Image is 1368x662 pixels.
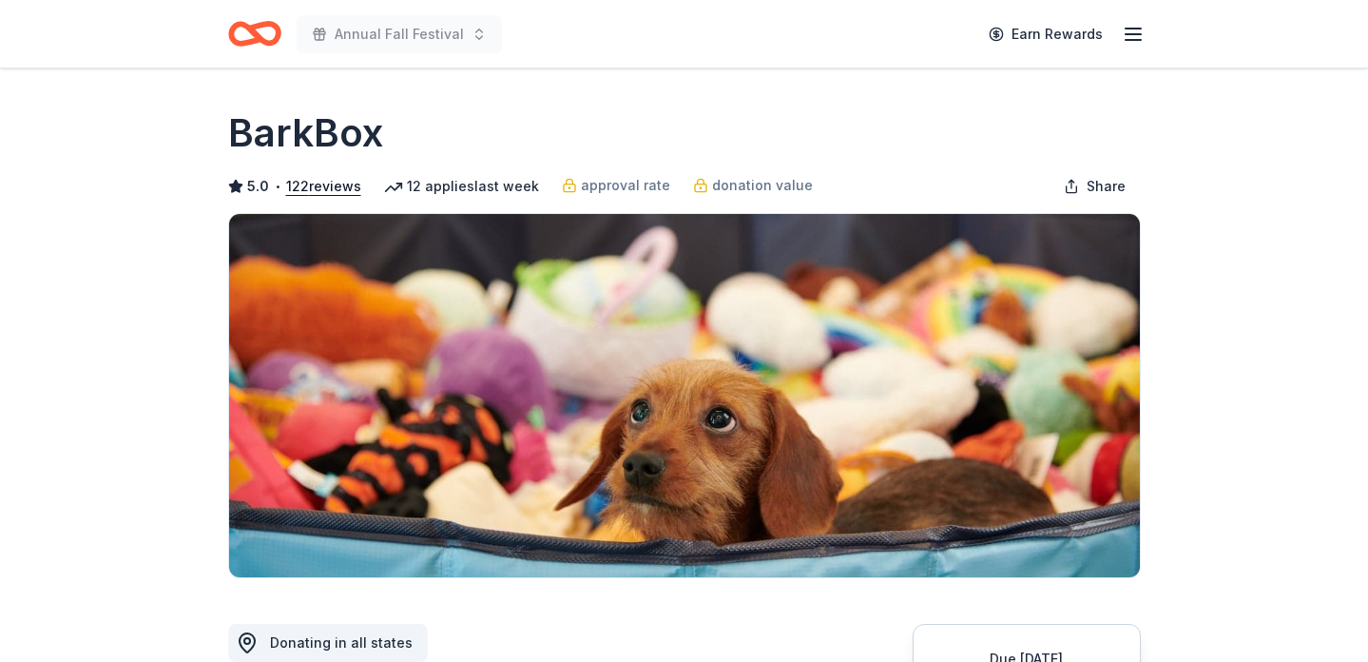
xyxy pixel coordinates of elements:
img: Image for BarkBox [229,214,1140,577]
button: Annual Fall Festival [297,15,502,53]
span: • [274,179,280,194]
span: 5.0 [247,175,269,198]
span: donation value [712,174,813,197]
a: approval rate [562,174,670,197]
h1: BarkBox [228,107,383,160]
a: donation value [693,174,813,197]
a: Earn Rewards [977,17,1114,51]
a: Home [228,11,281,56]
span: Donating in all states [270,634,413,651]
span: approval rate [581,174,670,197]
button: 122reviews [286,175,361,198]
div: 12 applies last week [384,175,539,198]
span: Share [1087,175,1126,198]
span: Annual Fall Festival [335,23,464,46]
button: Share [1049,167,1141,205]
